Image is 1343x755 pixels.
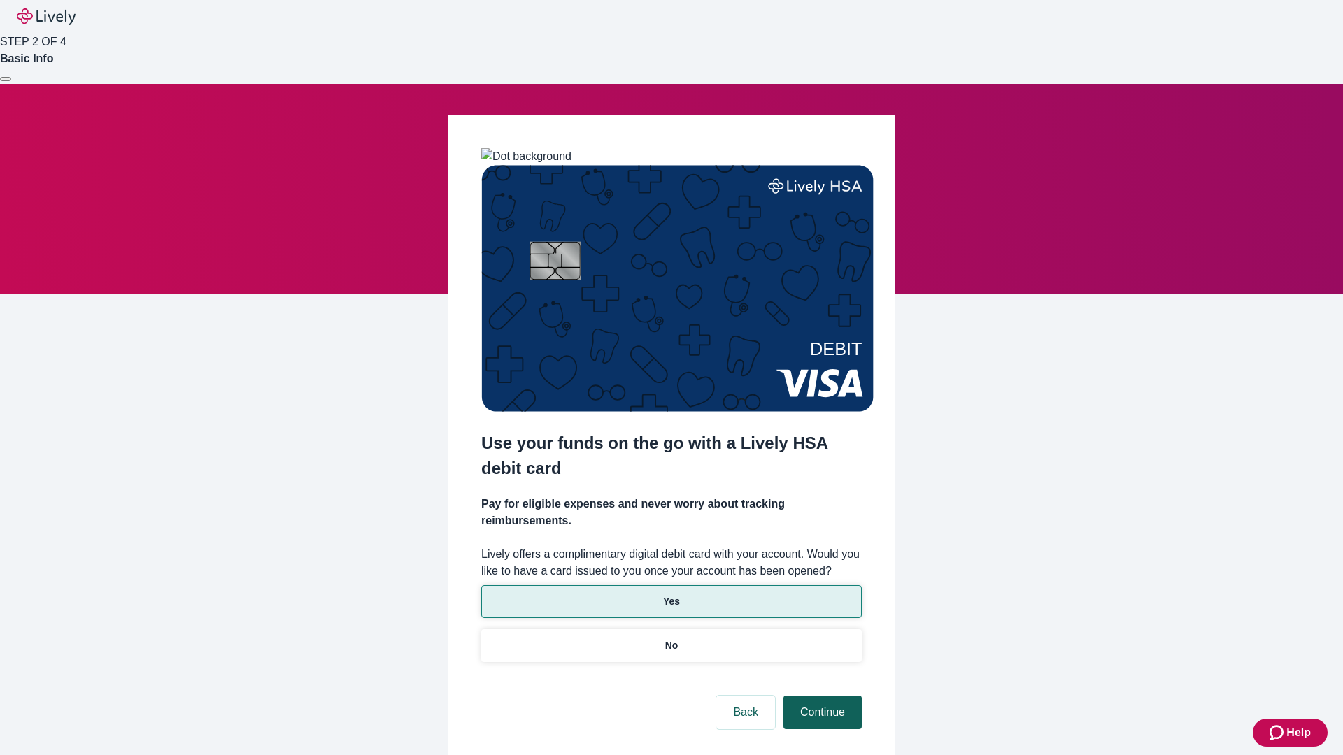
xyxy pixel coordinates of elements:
[481,431,862,481] h2: Use your funds on the go with a Lively HSA debit card
[481,546,862,580] label: Lively offers a complimentary digital debit card with your account. Would you like to have a card...
[481,585,862,618] button: Yes
[17,8,76,25] img: Lively
[481,165,874,412] img: Debit card
[663,594,680,609] p: Yes
[481,496,862,529] h4: Pay for eligible expenses and never worry about tracking reimbursements.
[1286,724,1311,741] span: Help
[481,629,862,662] button: No
[665,638,678,653] p: No
[783,696,862,729] button: Continue
[1253,719,1328,747] button: Zendesk support iconHelp
[481,148,571,165] img: Dot background
[1270,724,1286,741] svg: Zendesk support icon
[716,696,775,729] button: Back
